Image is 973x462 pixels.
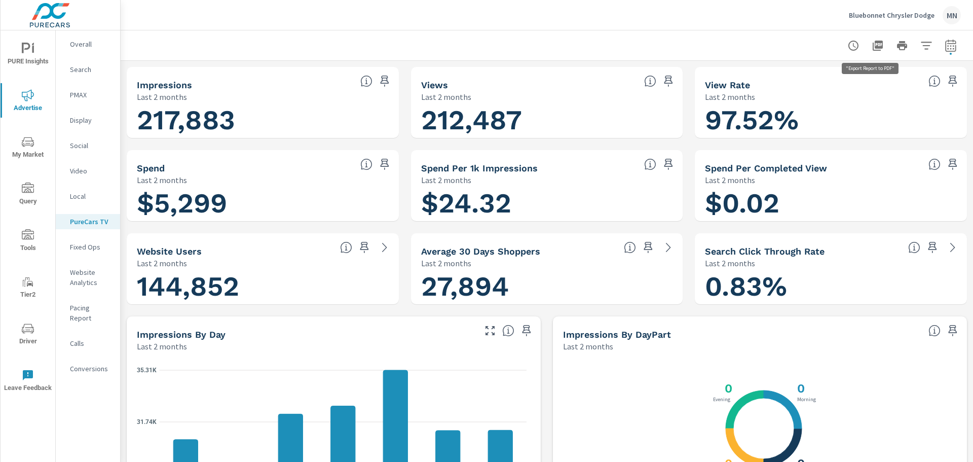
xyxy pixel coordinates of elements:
p: PureCars TV [70,217,112,227]
h1: 212,487 [421,103,673,137]
span: Save this to your personalized report [945,73,961,89]
div: Local [56,189,120,204]
p: Last 2 months [705,91,755,103]
span: Cost of your connected TV ad campaigns. [Source: This data is provided by the video advertising p... [360,158,372,170]
div: Search [56,62,120,77]
h1: 27,894 [421,269,673,304]
h5: Impressions by Day [137,329,226,340]
button: Select Date Range [941,35,961,56]
div: Pacing Report [56,300,120,326]
span: Save this to your personalized report [945,156,961,172]
p: Bluebonnet Chrysler Dodge [849,11,934,20]
p: Last 2 months [705,257,755,269]
span: Tools [4,229,52,254]
p: Conversions [70,364,112,374]
span: Advertise [4,89,52,114]
p: Video [70,166,112,176]
h3: 0 [795,381,805,396]
h5: Spend Per Completed View [705,163,827,173]
div: nav menu [1,30,55,404]
span: Save this to your personalized report [924,239,941,256]
span: PURE Insights [4,43,52,67]
span: Unique website visitors over the selected time period. [Source: Website Analytics] [340,241,352,254]
h1: 144,852 [137,269,389,304]
div: Calls [56,336,120,351]
h5: Views [421,80,448,90]
span: Leave Feedback [4,369,52,394]
span: Save this to your personalized report [356,239,372,256]
h1: $24.32 [421,186,673,221]
p: Last 2 months [563,340,613,352]
span: Save this to your personalized report [945,323,961,339]
h5: View Rate [705,80,750,90]
p: Last 2 months [421,91,471,103]
p: Last 2 months [137,340,187,352]
span: My Market [4,136,52,161]
span: Total spend per 1,000 impressions. [Source: This data is provided by the video advertising platform] [644,158,656,170]
h5: Average 30 Days Shoppers [421,246,540,257]
p: Evening [711,397,732,402]
p: Fixed Ops [70,242,112,252]
h5: Impressions [137,80,192,90]
span: Driver [4,323,52,347]
span: Number of times your connected TV ad was presented to a user. [Source: This data is provided by t... [360,75,372,87]
p: Display [70,115,112,125]
button: Print Report [892,35,912,56]
a: See more details in report [660,239,677,256]
div: Conversions [56,361,120,376]
h3: 0 [723,381,732,396]
p: Search [70,64,112,75]
h5: Website Users [137,246,202,257]
h5: Impressions by DayPart [563,329,671,340]
span: Save this to your personalized report [660,73,677,89]
p: Morning [795,397,818,402]
text: 35.31K [137,367,157,374]
span: Percentage of Impressions where the ad was viewed completely. “Impressions” divided by “Views”. [... [928,75,941,87]
p: Last 2 months [137,174,187,186]
h1: 217,883 [137,103,389,137]
text: 31.74K [137,418,157,425]
span: Save this to your personalized report [518,323,535,339]
div: PMAX [56,87,120,102]
div: Social [56,138,120,153]
p: Local [70,191,112,201]
p: Social [70,140,112,151]
h1: $0.02 [705,186,957,221]
button: Make Fullscreen [482,323,498,339]
span: Percentage of users who viewed your campaigns who clicked through to your website. For example, i... [908,241,920,254]
div: PureCars TV [56,214,120,229]
a: See more details in report [377,239,393,256]
span: Save this to your personalized report [660,156,677,172]
span: Save this to your personalized report [377,73,393,89]
h1: $5,299 [137,186,389,221]
div: MN [943,6,961,24]
p: PMAX [70,90,112,100]
span: Total spend per 1,000 impressions. [Source: This data is provided by the video advertising platform] [928,158,941,170]
p: Last 2 months [705,174,755,186]
p: Last 2 months [137,257,187,269]
div: Display [56,113,120,128]
p: Overall [70,39,112,49]
p: Calls [70,338,112,348]
div: Overall [56,37,120,52]
p: Last 2 months [421,174,471,186]
div: Fixed Ops [56,239,120,255]
h1: 97.52% [705,103,957,137]
span: Number of times your connected TV ad was viewed completely by a user. [Source: This data is provi... [644,75,656,87]
h5: Search Click Through Rate [705,246,825,257]
span: Save this to your personalized report [640,239,656,256]
div: Website Analytics [56,265,120,290]
p: Last 2 months [421,257,471,269]
p: Website Analytics [70,267,112,288]
span: Query [4,183,52,207]
h5: Spend Per 1k Impressions [421,163,538,173]
span: A rolling 30 day total of daily Shoppers on the dealership website, averaged over the selected da... [624,241,636,254]
p: Pacing Report [70,303,112,323]
p: Last 2 months [137,91,187,103]
a: See more details in report [945,239,961,256]
button: Apply Filters [916,35,937,56]
div: Video [56,163,120,179]
span: The number of impressions, broken down by the day of the week they occurred. [502,325,514,337]
span: Tier2 [4,276,52,301]
h5: Spend [137,163,165,173]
